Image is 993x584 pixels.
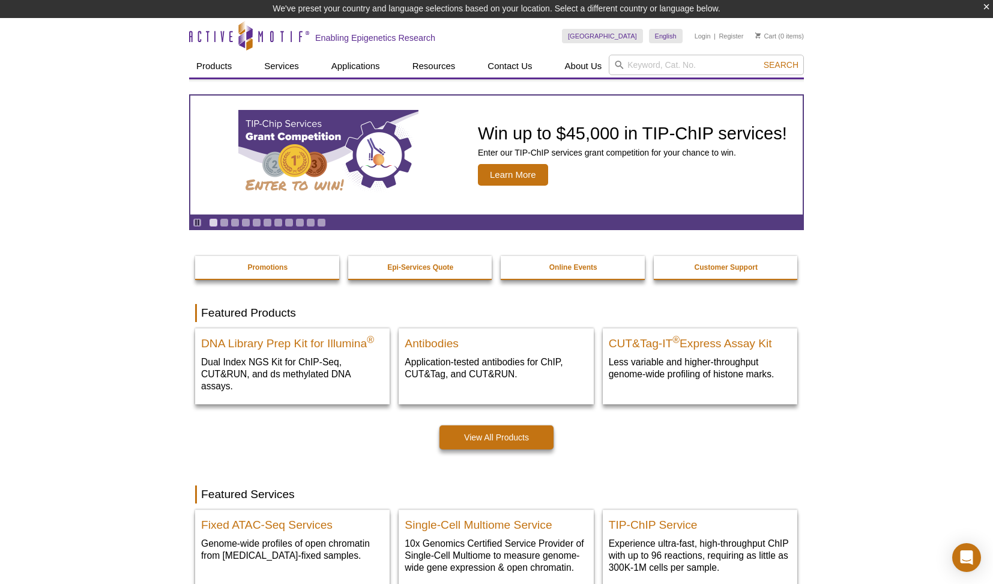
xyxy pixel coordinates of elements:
[549,263,597,272] strong: Online Events
[257,55,306,78] a: Services
[695,32,711,40] a: Login
[285,218,294,227] a: Go to slide 8
[478,164,548,186] span: Learn More
[654,256,799,279] a: Customer Support
[405,537,587,574] p: 10x Genomics Certified Service Provider of Single-Cell Multiome to measure genome-wide gene expre...
[324,55,387,78] a: Applications
[190,96,803,214] a: TIP-ChIP Services Grant Competition Win up to $45,000 in TIP-ChIP services! Enter our TIP-ChIP se...
[695,263,758,272] strong: Customer Support
[189,55,239,78] a: Products
[231,218,240,227] a: Go to slide 3
[755,32,776,40] a: Cart
[603,328,797,392] a: CUT&Tag-IT® Express Assay Kit CUT&Tag-IT®Express Assay Kit Less variable and higher-throughput ge...
[193,218,202,227] a: Toggle autoplay
[672,335,680,345] sup: ®
[501,256,646,279] a: Online Events
[478,124,787,142] h2: Win up to $45,000 in TIP-ChIP services!
[220,218,229,227] a: Go to slide 2
[405,356,587,380] p: Application-tested antibodies for ChIP, CUT&Tag, and CUT&RUN.
[195,328,390,404] a: DNA Library Prep Kit for Illumina DNA Library Prep Kit for Illumina® Dual Index NGS Kit for ChIP-...
[558,55,609,78] a: About Us
[315,32,435,43] h2: Enabling Epigenetics Research
[719,32,743,40] a: Register
[201,332,384,350] h2: DNA Library Prep Kit for Illumina
[238,110,418,200] img: TIP-ChIP Services Grant Competition
[478,147,787,158] p: Enter our TIP-ChIP services grant competition for your chance to win.
[609,356,791,380] p: Less variable and higher-throughput genome-wide profiling of histone marks​.
[649,29,683,43] a: English
[306,218,315,227] a: Go to slide 10
[348,256,493,279] a: Epi-Services Quote
[195,256,340,279] a: Promotions
[367,335,374,345] sup: ®
[714,29,716,43] li: |
[405,332,587,350] h2: Antibodies
[209,218,218,227] a: Go to slide 1
[190,96,803,214] article: TIP-ChIP Services Grant Competition
[387,263,453,272] strong: Epi-Services Quote
[609,513,791,531] h2: TIP-ChIP Service
[201,356,384,392] p: Dual Index NGS Kit for ChIP-Seq, CUT&RUN, and ds methylated DNA assays.
[609,55,804,75] input: Keyword, Cat. No.
[755,32,761,38] img: Your Cart
[241,218,250,227] a: Go to slide 4
[195,485,798,503] h2: Featured Services
[274,218,283,227] a: Go to slide 7
[755,29,804,43] li: (0 items)
[247,263,288,272] strong: Promotions
[480,55,539,78] a: Contact Us
[252,218,261,227] a: Go to slide 5
[405,55,463,78] a: Resources
[263,218,272,227] a: Go to slide 6
[295,218,304,227] a: Go to slide 9
[609,332,791,350] h2: CUT&Tag-IT Express Assay Kit
[562,29,643,43] a: [GEOGRAPHIC_DATA]
[195,509,390,574] a: Fixed ATAC-Seq Services Fixed ATAC-Seq Services Genome-wide profiles of open chromatin from [MEDI...
[609,537,791,574] p: Experience ultra-fast, high-throughput ChIP with up to 96 reactions, requiring as little as 300K-...
[195,304,798,322] h2: Featured Products
[399,328,593,392] a: All Antibodies Antibodies Application-tested antibodies for ChIP, CUT&Tag, and CUT&RUN.
[317,218,326,227] a: Go to slide 11
[760,59,802,70] button: Search
[952,543,981,572] div: Open Intercom Messenger
[439,425,554,449] a: View All Products
[764,60,798,70] span: Search
[201,513,384,531] h2: Fixed ATAC-Seq Services
[405,513,587,531] h2: Single-Cell Multiome Service
[201,537,384,562] p: Genome-wide profiles of open chromatin from [MEDICAL_DATA]-fixed samples.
